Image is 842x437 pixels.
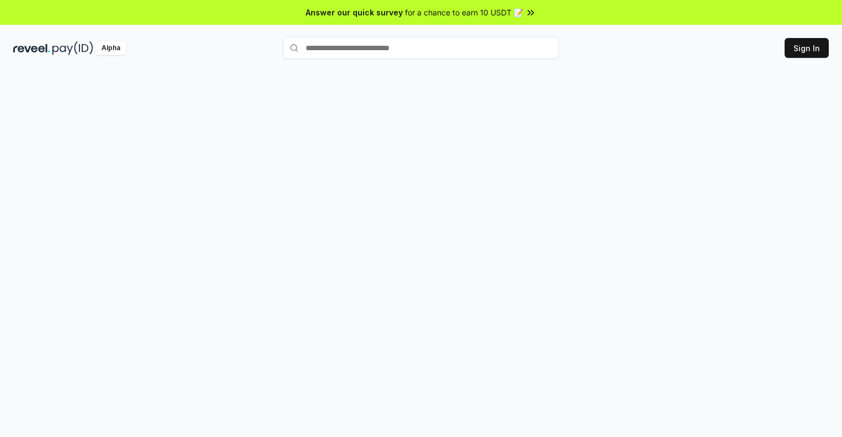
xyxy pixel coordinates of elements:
[13,41,50,55] img: reveel_dark
[405,7,523,18] span: for a chance to earn 10 USDT 📝
[306,7,403,18] span: Answer our quick survey
[95,41,126,55] div: Alpha
[52,41,93,55] img: pay_id
[785,38,829,58] button: Sign In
